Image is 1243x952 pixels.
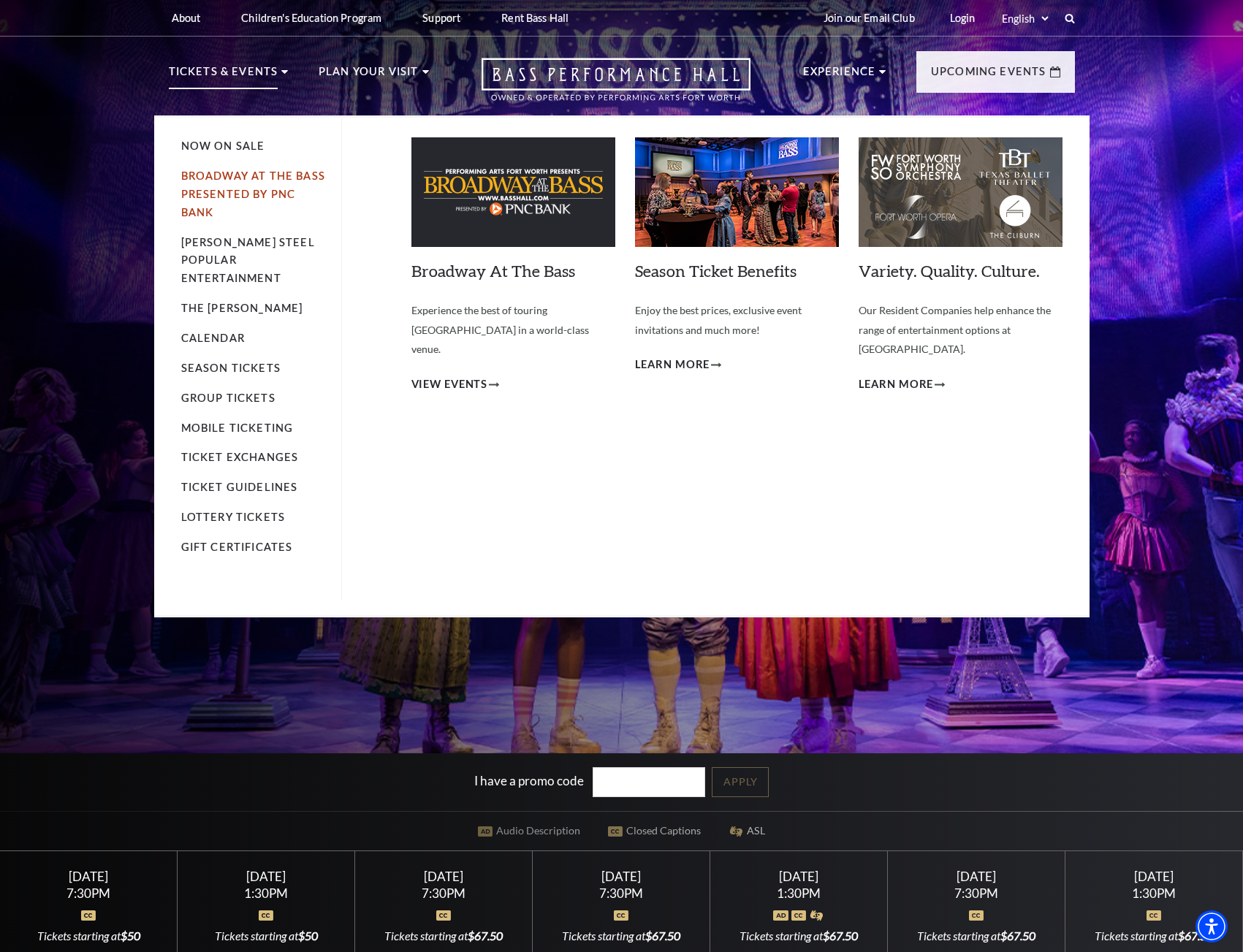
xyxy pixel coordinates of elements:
div: [DATE] [18,869,160,884]
a: View Events [411,376,500,394]
div: 7:30PM [18,887,160,899]
p: About [172,12,201,24]
a: Lottery Tickets [181,511,286,523]
a: Calendar [181,332,245,344]
a: Season Tickets [181,362,281,374]
span: $67.50 [1178,929,1213,943]
span: $50 [298,929,318,943]
div: 7:30PM [550,887,693,899]
a: Ticket Guidelines [181,481,298,493]
div: [DATE] [550,869,693,884]
p: Enjoy the best prices, exclusive event invitations and much more! [635,301,839,340]
a: Learn More Season Ticket Benefits [635,356,722,374]
img: Season Ticket Benefits [635,137,839,247]
div: Tickets starting at [18,928,160,944]
div: Tickets starting at [550,928,693,944]
a: The [PERSON_NAME] [181,302,303,314]
select: Select: [999,12,1051,26]
a: Now On Sale [181,140,265,152]
p: Tickets & Events [169,63,278,89]
span: $50 [121,929,140,943]
span: $67.50 [645,929,680,943]
a: [PERSON_NAME] Steel Popular Entertainment [181,236,315,285]
a: Open this option [429,58,803,115]
span: View Events [411,376,488,394]
a: Gift Certificates [181,541,293,553]
div: [DATE] [905,869,1048,884]
div: Tickets starting at [905,928,1048,944]
img: Broadway At The Bass [411,137,615,247]
p: Experience the best of touring [GEOGRAPHIC_DATA] in a world-class venue. [411,301,615,359]
div: 1:30PM [728,887,870,899]
div: 7:30PM [905,887,1048,899]
div: 7:30PM [373,887,515,899]
a: Broadway At The Bass presented by PNC Bank [181,170,325,218]
span: Learn More [859,376,934,394]
div: Tickets starting at [1083,928,1225,944]
div: 1:30PM [1083,887,1225,899]
div: 1:30PM [195,887,338,899]
a: Variety. Quality. Culture. [859,261,1040,281]
p: Rent Bass Hall [501,12,569,24]
span: $67.50 [468,929,503,943]
p: Children's Education Program [241,12,381,24]
div: [DATE] [373,869,515,884]
a: Group Tickets [181,392,275,404]
div: Tickets starting at [728,928,870,944]
p: Support [422,12,460,24]
div: [DATE] [195,869,338,884]
span: $67.50 [823,929,858,943]
p: Upcoming Events [931,63,1046,89]
a: Mobile Ticketing [181,422,294,434]
div: Tickets starting at [373,928,515,944]
a: Learn More Variety. Quality. Culture. [859,376,946,394]
a: Ticket Exchanges [181,451,299,463]
span: $67.50 [1000,929,1035,943]
div: [DATE] [728,869,870,884]
a: Broadway At The Bass [411,261,575,281]
div: Accessibility Menu [1196,910,1228,943]
label: I have a promo code [474,772,584,788]
span: Learn More [635,356,710,374]
p: Experience [803,63,876,89]
div: Tickets starting at [195,928,338,944]
img: Variety. Quality. Culture. [859,137,1063,247]
div: [DATE] [1083,869,1225,884]
p: Plan Your Visit [319,63,419,89]
p: Our Resident Companies help enhance the range of entertainment options at [GEOGRAPHIC_DATA]. [859,301,1063,359]
a: Season Ticket Benefits [635,261,797,281]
